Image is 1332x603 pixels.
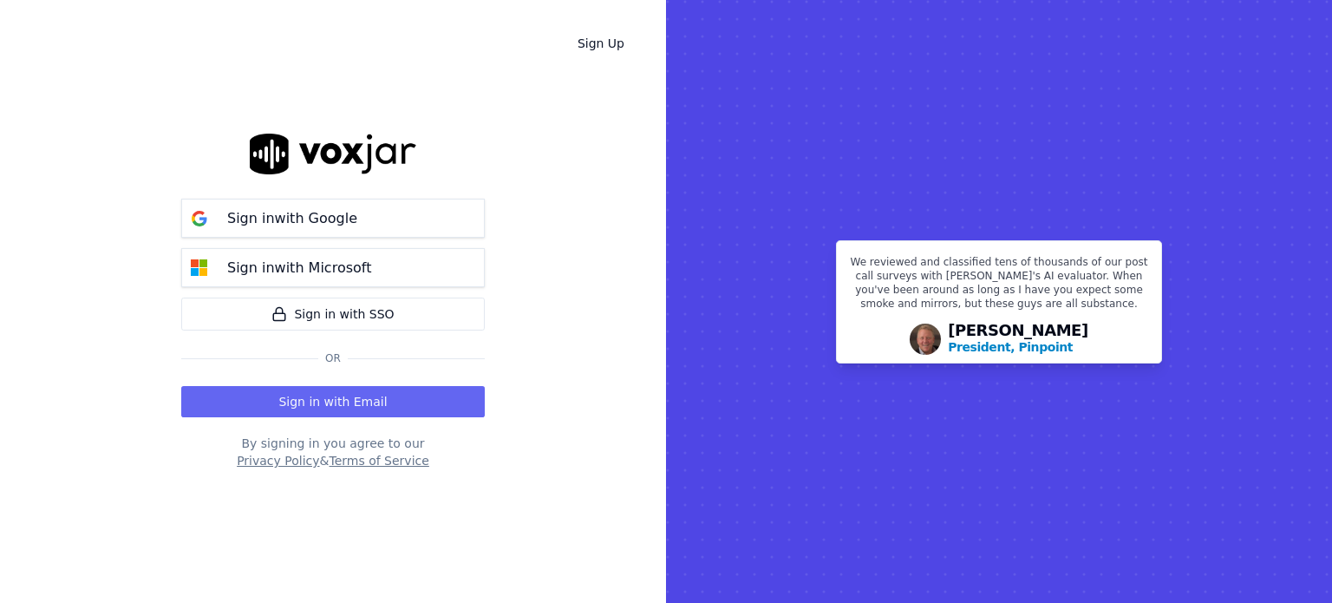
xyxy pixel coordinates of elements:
button: Privacy Policy [237,452,319,469]
img: google Sign in button [182,201,217,236]
span: Or [318,351,348,365]
p: Sign in with Microsoft [227,258,371,279]
p: President, Pinpoint [948,338,1073,356]
p: Sign in with Google [227,208,357,229]
div: [PERSON_NAME] [948,323,1088,356]
button: Terms of Service [329,452,428,469]
a: Sign Up [564,28,638,59]
img: microsoft Sign in button [182,251,217,285]
img: logo [250,134,416,174]
button: Sign inwith Microsoft [181,248,485,287]
img: Avatar [910,324,941,355]
button: Sign inwith Google [181,199,485,238]
div: By signing in you agree to our & [181,435,485,469]
p: We reviewed and classified tens of thousands of our post call surveys with [PERSON_NAME]'s AI eva... [847,255,1151,318]
a: Sign in with SSO [181,298,485,331]
button: Sign in with Email [181,386,485,417]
